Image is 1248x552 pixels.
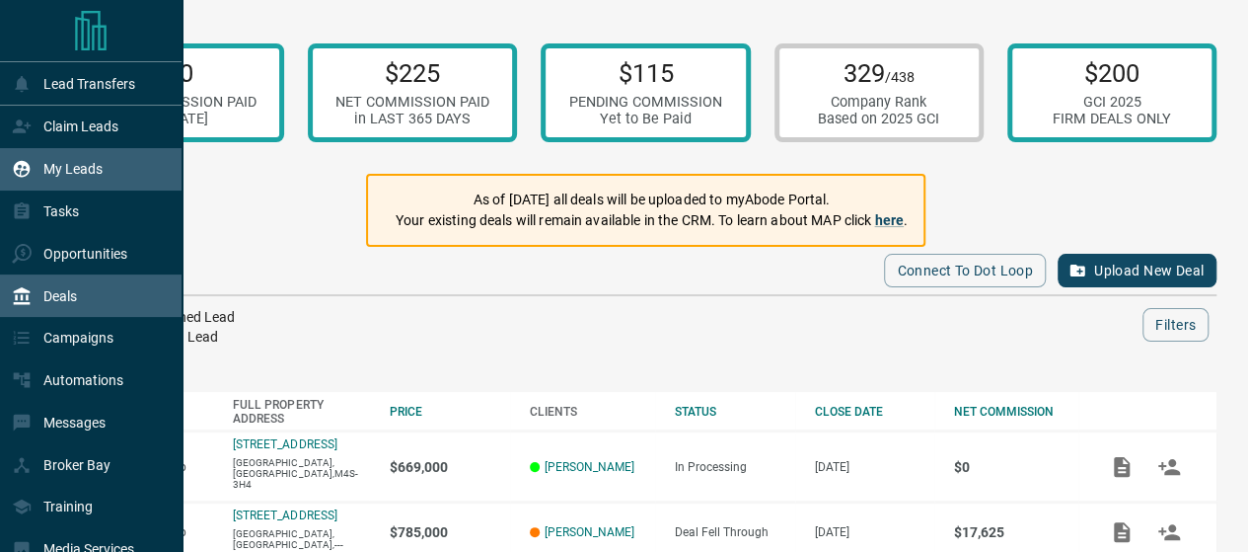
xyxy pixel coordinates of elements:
span: Match Clients [1145,524,1193,538]
div: FULL PROPERTY ADDRESS [233,398,369,426]
p: Your existing deals will remain available in the CRM. To learn about MAP click . [396,210,908,231]
div: NET COMMISSION [954,405,1078,419]
p: $225 [335,58,489,88]
div: Based on 2025 GCI [818,111,939,127]
div: CLOSE DATE [815,405,934,419]
div: CLIENTS [530,405,655,419]
span: Add / View Documents [1098,459,1145,473]
p: $0 [954,459,1078,475]
p: $200 [1053,58,1171,88]
a: [PERSON_NAME] [545,525,634,539]
div: In Processing [675,460,795,474]
div: NET COMMISSION PAID [335,94,489,111]
div: in LAST 365 DAYS [335,111,489,127]
div: Company Rank [818,94,939,111]
p: $17,625 [954,524,1078,540]
span: /438 [885,69,915,86]
div: FIRM DEALS ONLY [1053,111,1171,127]
div: STATUS [675,405,795,419]
p: [GEOGRAPHIC_DATA],[GEOGRAPHIC_DATA],--- [233,528,369,550]
button: Filters [1142,308,1209,342]
p: [DATE] [815,525,934,539]
div: PENDING COMMISSION [569,94,722,111]
p: [DATE] [815,460,934,474]
div: GCI 2025 [1053,94,1171,111]
button: Upload New Deal [1058,254,1216,287]
div: PRICE [389,405,510,419]
p: $115 [569,58,722,88]
a: here [874,212,904,228]
div: Yet to Be Paid [569,111,722,127]
p: $785,000 [389,524,510,540]
button: Connect to Dot Loop [884,254,1046,287]
span: Add / View Documents [1098,524,1145,538]
div: Deal Fell Through [675,525,795,539]
p: As of [DATE] all deals will be uploaded to myAbode Portal. [396,190,908,210]
a: [PERSON_NAME] [545,460,634,474]
span: Match Clients [1145,459,1193,473]
p: $669,000 [389,459,510,475]
a: [STREET_ADDRESS] [233,437,336,451]
p: 329 [818,58,939,88]
a: [STREET_ADDRESS] [233,509,336,522]
p: [GEOGRAPHIC_DATA],[GEOGRAPHIC_DATA],M4S-3H4 [233,457,369,490]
